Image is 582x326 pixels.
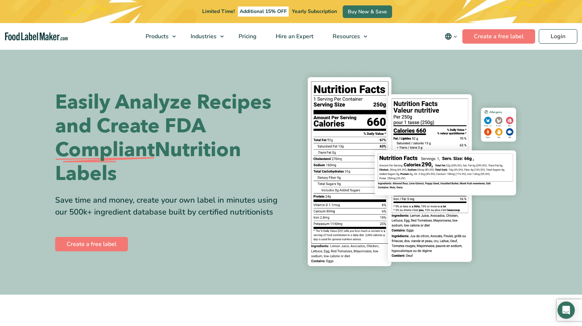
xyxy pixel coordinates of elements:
a: Hire an Expert [266,23,321,50]
a: Industries [181,23,227,50]
a: Products [136,23,179,50]
span: Additional 15% OFF [238,6,289,17]
a: Create a free label [55,237,128,251]
span: Pricing [236,32,257,40]
a: Pricing [229,23,265,50]
span: Hire an Expert [274,32,314,40]
a: Buy Now & Save [343,5,392,18]
h1: Easily Analyze Recipes and Create FDA Nutrition Labels [55,91,286,186]
span: Products [143,32,169,40]
a: Create a free label [462,29,535,44]
span: Compliant [55,138,155,162]
div: Open Intercom Messenger [557,301,575,319]
span: Limited Time! [202,8,235,15]
a: Resources [323,23,371,50]
span: Yearly Subscription [292,8,337,15]
a: Login [539,29,577,44]
span: Resources [330,32,361,40]
span: Industries [188,32,217,40]
div: Save time and money, create your own label in minutes using our 500k+ ingredient database built b... [55,194,286,218]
